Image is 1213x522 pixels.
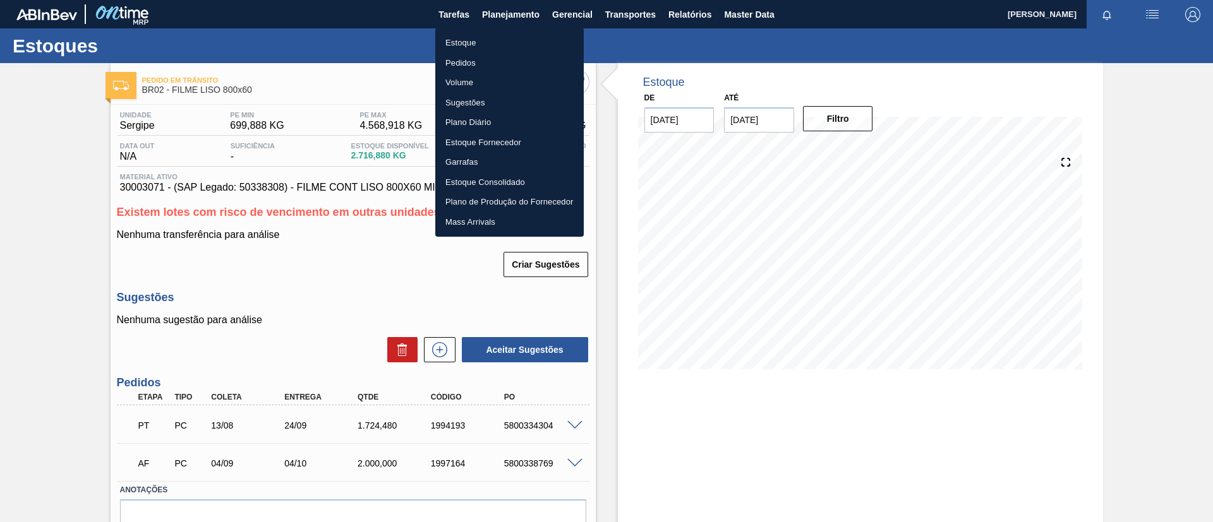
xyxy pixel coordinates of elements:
a: Estoque Consolidado [435,172,584,193]
a: Sugestões [435,93,584,113]
a: Volume [435,73,584,93]
a: Plano Diário [435,112,584,133]
a: Estoque Fornecedor [435,133,584,153]
a: Pedidos [435,53,584,73]
a: Plano de Produção do Fornecedor [435,192,584,212]
a: Garrafas [435,152,584,172]
a: Mass Arrivals [435,212,584,232]
a: Estoque [435,33,584,53]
